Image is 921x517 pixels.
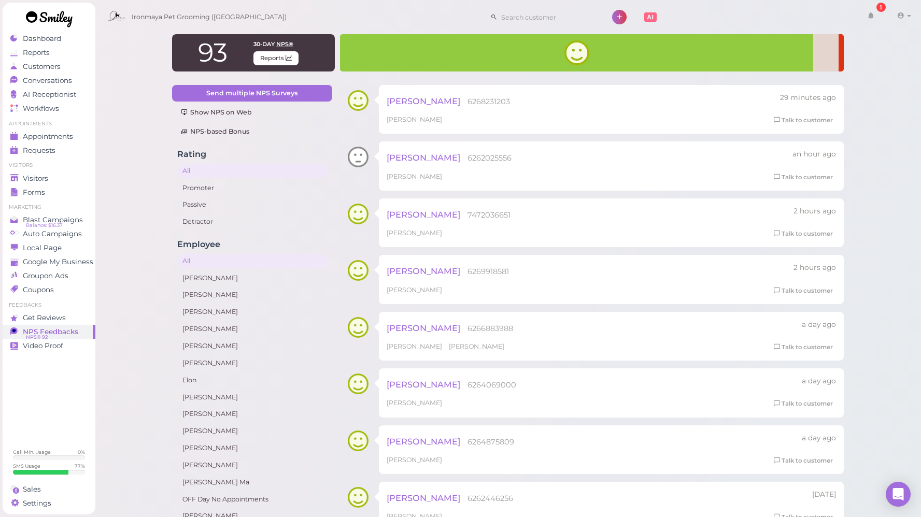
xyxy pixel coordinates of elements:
[177,305,327,319] a: [PERSON_NAME]
[177,475,327,490] a: [PERSON_NAME] Ma
[177,424,327,438] a: [PERSON_NAME]
[23,146,55,155] span: Requests
[177,356,327,370] a: [PERSON_NAME]
[3,339,95,353] a: Video Proof
[771,398,836,409] a: Talk to customer
[3,301,95,309] li: Feedbacks
[177,288,327,302] a: [PERSON_NAME]
[23,62,61,71] span: Customers
[23,132,73,141] span: Appointments
[3,283,95,297] a: Coupons
[3,60,95,74] a: Customers
[177,390,327,405] a: [PERSON_NAME]
[467,324,513,333] span: 6266883988
[23,229,82,238] span: Auto Campaigns
[23,188,45,197] span: Forms
[23,48,50,57] span: Reports
[23,104,59,113] span: Workflows
[3,74,95,88] a: Conversations
[177,239,327,249] h4: Employee
[387,96,460,106] span: [PERSON_NAME]
[181,108,323,117] div: Show NPS on Web
[177,254,327,268] a: All
[794,263,836,273] div: 09/18 02:34pm
[23,313,66,322] span: Get Reviews
[3,185,95,199] a: Forms
[13,463,40,469] div: SMS Usage
[253,40,275,48] span: 30-day
[876,3,886,12] div: 1
[198,37,227,68] span: 93
[253,51,299,65] span: Reports
[177,164,327,178] a: All
[3,46,95,60] a: Reports
[467,494,513,503] span: 6262446256
[23,341,63,350] span: Video Proof
[387,286,442,294] span: [PERSON_NAME]
[23,485,41,494] span: Sales
[23,499,51,508] span: Settings
[3,227,95,241] a: Auto Campaigns
[387,209,460,220] span: [PERSON_NAME]
[387,152,460,163] span: [PERSON_NAME]
[177,407,327,421] a: [PERSON_NAME]
[26,221,63,229] span: Balance: $16.37
[3,311,95,325] a: Get Reviews
[177,339,327,353] a: [PERSON_NAME]
[3,171,95,185] a: Visitors
[23,327,78,336] span: NPS Feedbacks
[467,210,511,220] span: 7472036651
[177,181,327,195] a: Promoter
[3,162,95,169] li: Visitors
[387,436,460,447] span: [PERSON_NAME]
[172,104,332,121] a: Show NPS on Web
[771,455,836,466] a: Talk to customer
[467,97,510,106] span: 6268231203
[23,90,76,99] span: AI Receptionist
[449,342,504,350] span: [PERSON_NAME]
[387,399,442,407] span: [PERSON_NAME]
[177,214,327,229] a: Detractor
[177,322,327,336] a: [PERSON_NAME]
[3,102,95,116] a: Workflows
[23,257,93,266] span: Google My Business
[812,490,836,500] div: 09/16 04:06pm
[3,130,95,143] a: Appointments
[23,216,83,224] span: Blast Campaigns
[177,197,327,212] a: Passive
[771,115,836,126] a: Talk to customer
[3,255,95,269] a: Google My Business
[172,85,332,102] a: Send multiple NPS Surveys
[75,463,85,469] div: 77 %
[26,333,48,341] span: NPS® 92
[387,173,442,180] span: [PERSON_NAME]
[3,88,95,102] a: AI Receptionist
[467,380,516,390] span: 6264069000
[132,3,287,32] span: Ironmaya Pet Grooming ([GEOGRAPHIC_DATA])
[3,213,95,227] a: Blast Campaigns Balance: $16.37
[792,149,836,160] div: 09/18 03:28pm
[78,449,85,455] div: 0 %
[3,143,95,157] a: Requests
[23,76,72,85] span: Conversations
[802,376,836,386] div: 09/17 04:22pm
[276,40,293,48] span: NPS®
[467,153,512,163] span: 6262025556
[387,323,460,333] span: [PERSON_NAME]
[467,267,509,276] span: 6269918581
[387,493,460,503] span: [PERSON_NAME]
[794,206,836,217] div: 09/18 02:43pm
[3,482,95,496] a: Sales
[886,482,911,507] div: Open Intercom Messenger
[387,116,442,123] span: [PERSON_NAME]
[771,172,836,183] a: Talk to customer
[13,449,51,455] div: Call Min. Usage
[387,266,460,276] span: [PERSON_NAME]
[177,373,327,387] a: Elon
[3,204,95,211] li: Marketing
[802,320,836,330] div: 09/17 04:27pm
[387,229,442,237] span: [PERSON_NAME]
[23,34,61,43] span: Dashboard
[3,32,95,46] a: Dashboard
[177,149,327,159] h4: Rating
